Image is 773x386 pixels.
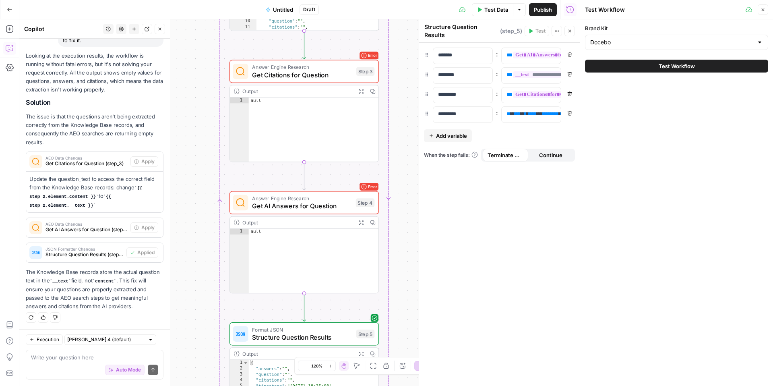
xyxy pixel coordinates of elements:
[45,251,123,258] span: Structure Question Results (step_5)
[496,49,498,59] span: :
[45,222,127,226] span: AEO Data Changes
[141,224,155,231] span: Apply
[229,60,379,162] div: ErrorAnswer Engine ResearchGet Citations for QuestionStep 3Outputnull
[243,360,248,365] span: Toggle code folding, rows 1 through 6
[585,24,768,32] label: Brand Kit
[141,158,155,165] span: Apply
[496,89,498,98] span: :
[26,99,163,106] h2: Solution
[126,247,158,258] button: Applied
[130,156,158,167] button: Apply
[273,6,293,14] span: Untitled
[230,377,249,383] div: 4
[230,229,249,235] div: 1
[45,247,123,251] span: JSON Formatter Changes
[37,336,59,343] span: Execution
[230,98,249,103] div: 1
[26,268,163,311] p: The Knowledge Base records store the actual question text in the field, not . This fix will ensur...
[436,132,467,140] span: Add variable
[230,371,249,377] div: 3
[230,360,249,365] div: 1
[50,279,71,284] code: __text
[229,191,379,293] div: ErrorAnswer Engine ResearchGet AI Answers for QuestionStep 4Outputnull
[303,31,306,59] g: Edge from step_2 to step_3
[528,149,574,162] button: Continue
[45,156,127,160] span: AEO Data Changes
[130,222,158,233] button: Apply
[261,3,298,16] button: Untitled
[659,62,695,70] span: Test Workflow
[230,24,256,30] div: 11
[116,366,141,374] span: Auto Mode
[24,25,101,33] div: Copilot
[242,87,352,95] div: Output
[230,366,249,371] div: 2
[26,52,163,94] p: Looking at the execution results, the workflow is running without fatal errors, but it's not solv...
[311,363,322,369] span: 120%
[525,26,549,36] button: Test
[539,151,562,159] span: Continue
[488,151,523,159] span: Terminate Workflow
[484,6,508,14] span: Test Data
[67,336,145,344] input: Claude Sonnet 4 (default)
[252,195,352,202] span: Answer Engine Research
[45,226,127,233] span: Get AI Answers for Question (step_4)
[424,151,478,159] a: When the step fails:
[368,181,377,193] span: Error
[590,38,753,46] input: Docebo
[29,194,111,208] code: {{ step_2.element.__text }}
[252,326,352,333] span: Format JSON
[230,30,256,35] div: 12
[303,6,315,13] span: Draft
[105,365,145,375] button: Auto Mode
[585,60,768,73] button: Test Workflow
[472,3,513,16] button: Test Data
[252,332,352,342] span: Structure Question Results
[137,249,155,256] span: Applied
[26,112,163,147] p: The issue is that the questions aren't being extracted correctly from the Knowledge Base records,...
[303,162,306,190] g: Edge from step_3 to step_4
[303,293,306,321] g: Edge from step_4 to step_5
[424,23,498,39] textarea: Structure Question Results
[252,201,352,211] span: Get AI Answers for Question
[500,27,522,35] span: ( step_5 )
[45,160,127,167] span: Get Citations for Question (step_3)
[356,198,375,207] div: Step 4
[252,63,352,71] span: Answer Engine Research
[356,67,375,76] div: Step 3
[535,27,546,35] span: Test
[496,69,498,79] span: :
[424,129,472,142] button: Add variable
[368,50,377,61] span: Error
[29,175,160,210] p: Update the question_text to access the correct field from the Knowledge Base records: change to
[356,330,375,338] div: Step 5
[496,108,498,118] span: :
[242,350,352,357] div: Output
[230,19,256,24] div: 10
[26,334,63,345] button: Execution
[534,6,552,14] span: Publish
[252,70,352,80] span: Get Citations for Question
[242,219,352,226] div: Output
[529,3,557,16] button: Publish
[92,279,116,284] code: content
